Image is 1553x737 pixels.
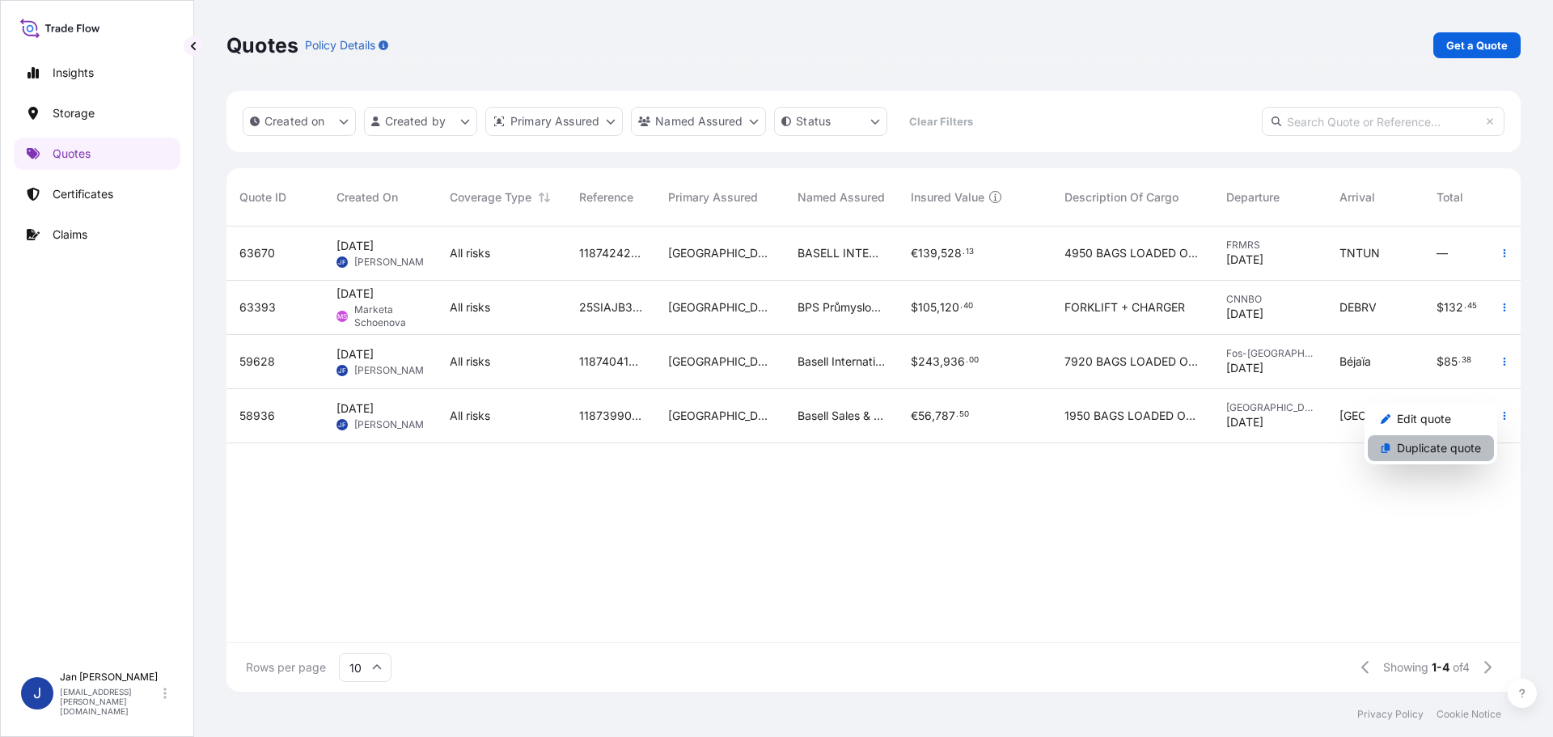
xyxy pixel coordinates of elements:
p: Edit quote [1397,411,1451,427]
p: Get a Quote [1446,37,1508,53]
a: Duplicate quote [1368,435,1494,461]
p: Quotes [226,32,298,58]
p: Duplicate quote [1397,440,1481,456]
div: Actions [1365,403,1497,464]
p: Policy Details [305,37,375,53]
a: Edit quote [1368,406,1494,432]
